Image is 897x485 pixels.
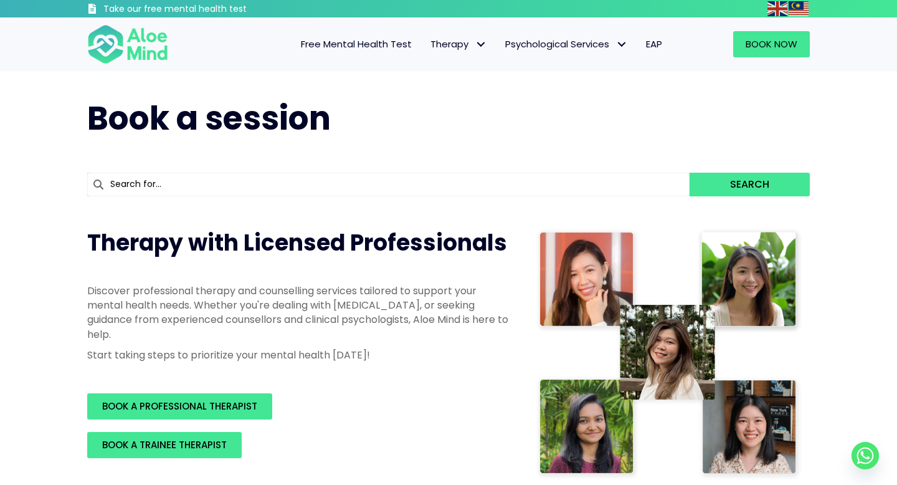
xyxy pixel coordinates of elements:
[87,284,511,342] p: Discover professional therapy and counselling services tailored to support your mental health nee...
[646,37,662,50] span: EAP
[430,37,486,50] span: Therapy
[102,438,227,451] span: BOOK A TRAINEE THERAPIST
[496,31,637,57] a: Psychological ServicesPsychological Services: submenu
[87,173,690,196] input: Search for...
[102,400,257,413] span: BOOK A PROFESSIONAL THERAPIST
[767,1,789,16] a: English
[612,36,630,54] span: Psychological Services: submenu
[301,37,412,50] span: Free Mental Health Test
[690,173,810,196] button: Search
[536,228,802,481] img: Therapist collage
[87,393,272,420] a: BOOK A PROFESSIONAL THERAPIST
[472,36,490,54] span: Therapy: submenu
[103,3,313,16] h3: Take our free mental health test
[87,432,242,458] a: BOOK A TRAINEE THERAPIST
[733,31,810,57] a: Book Now
[852,442,879,469] a: Whatsapp
[789,1,809,16] img: ms
[637,31,672,57] a: EAP
[789,1,810,16] a: Malay
[184,31,672,57] nav: Menu
[87,348,511,362] p: Start taking steps to prioritize your mental health [DATE]!
[87,95,331,141] span: Book a session
[767,1,787,16] img: en
[421,31,496,57] a: TherapyTherapy: submenu
[87,227,507,259] span: Therapy with Licensed Professionals
[292,31,421,57] a: Free Mental Health Test
[505,37,627,50] span: Psychological Services
[87,24,168,65] img: Aloe mind Logo
[746,37,797,50] span: Book Now
[87,3,313,17] a: Take our free mental health test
